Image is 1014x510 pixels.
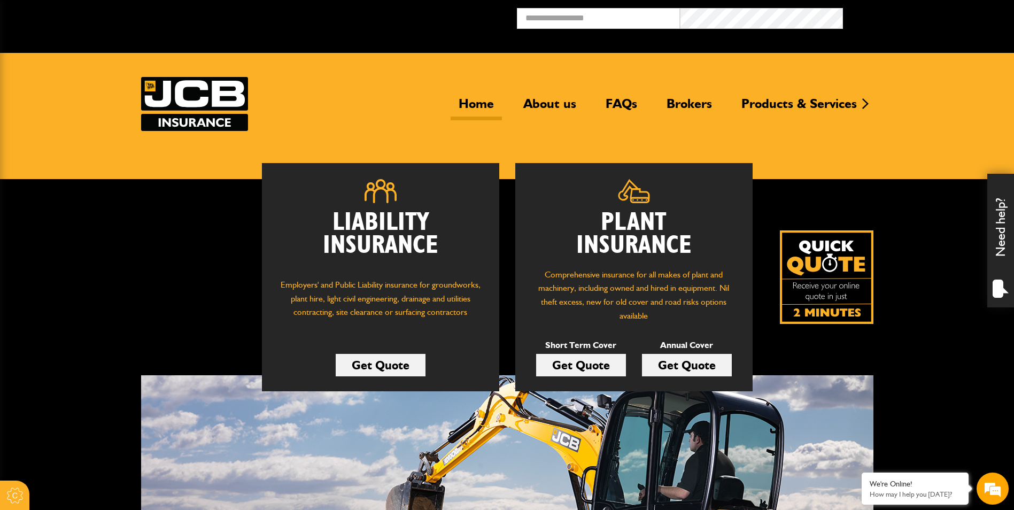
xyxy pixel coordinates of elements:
button: Broker Login [843,8,1006,25]
h2: Liability Insurance [278,211,483,268]
img: Quick Quote [780,230,873,324]
p: Comprehensive insurance for all makes of plant and machinery, including owned and hired in equipm... [531,268,737,322]
a: Get Quote [536,354,626,376]
a: JCB Insurance Services [141,77,248,131]
a: Get Quote [642,354,732,376]
h2: Plant Insurance [531,211,737,257]
a: FAQs [598,96,645,120]
a: Get Quote [336,354,425,376]
a: Home [451,96,502,120]
p: Short Term Cover [536,338,626,352]
p: How may I help you today? [870,490,961,498]
div: Need help? [987,174,1014,307]
a: About us [515,96,584,120]
p: Annual Cover [642,338,732,352]
div: We're Online! [870,480,961,489]
a: Products & Services [733,96,865,120]
p: Employers' and Public Liability insurance for groundworks, plant hire, light civil engineering, d... [278,278,483,329]
a: Get your insurance quote isn just 2-minutes [780,230,873,324]
img: JCB Insurance Services logo [141,77,248,131]
a: Brokers [659,96,720,120]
